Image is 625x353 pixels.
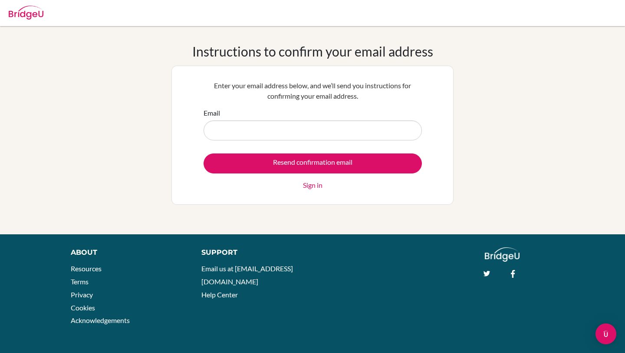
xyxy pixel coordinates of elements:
[71,303,95,312] a: Cookies
[204,153,422,173] input: Resend confirmation email
[303,180,322,190] a: Sign in
[201,264,293,286] a: Email us at [EMAIL_ADDRESS][DOMAIN_NAME]
[71,247,182,258] div: About
[204,108,220,118] label: Email
[485,247,520,262] img: logo_white@2x-f4f0deed5e89b7ecb1c2cc34c3e3d731f90f0f143d5ea2071677605dd97b5244.png
[595,323,616,344] div: Open Intercom Messenger
[9,6,43,20] img: Bridge-U
[204,80,422,101] p: Enter your email address below, and we’ll send you instructions for confirming your email address.
[71,316,130,324] a: Acknowledgements
[201,290,238,299] a: Help Center
[201,247,304,258] div: Support
[71,277,89,286] a: Terms
[71,264,102,273] a: Resources
[71,290,93,299] a: Privacy
[192,43,433,59] h1: Instructions to confirm your email address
